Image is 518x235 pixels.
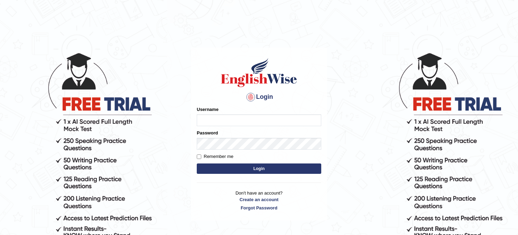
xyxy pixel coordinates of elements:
label: Username [197,106,219,113]
img: Logo of English Wise sign in for intelligent practice with AI [220,57,298,88]
a: Forgot Password [197,205,321,211]
label: Password [197,130,218,136]
p: Don't have an account? [197,190,321,211]
input: Remember me [197,154,201,159]
button: Login [197,163,321,174]
a: Create an account [197,196,321,203]
h4: Login [197,92,321,103]
label: Remember me [197,153,233,160]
